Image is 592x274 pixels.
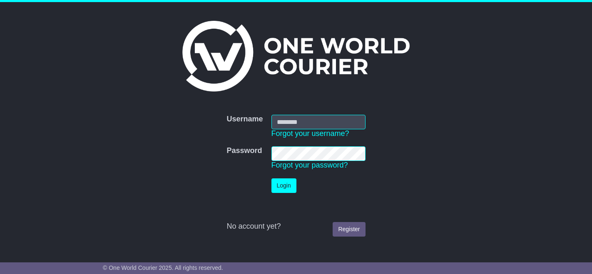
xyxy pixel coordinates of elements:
[226,115,263,124] label: Username
[182,21,410,91] img: One World
[226,146,262,156] label: Password
[226,222,365,231] div: No account yet?
[271,129,349,138] a: Forgot your username?
[333,222,365,237] a: Register
[271,161,348,169] a: Forgot your password?
[271,178,296,193] button: Login
[103,264,223,271] span: © One World Courier 2025. All rights reserved.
